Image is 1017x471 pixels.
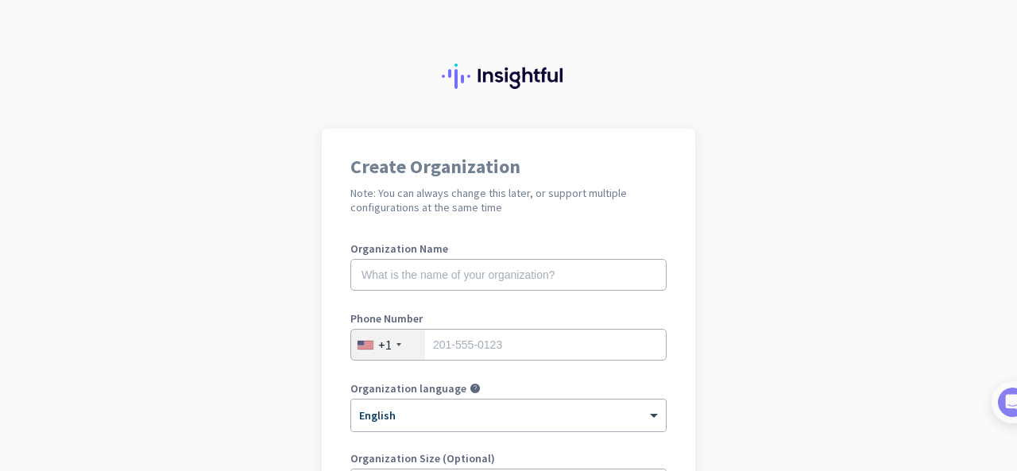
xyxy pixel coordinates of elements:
[442,64,575,89] img: Insightful
[350,453,667,464] label: Organization Size (Optional)
[350,329,667,361] input: 201-555-0123
[350,186,667,214] h2: Note: You can always change this later, or support multiple configurations at the same time
[470,383,481,394] i: help
[378,337,392,353] div: +1
[350,313,667,324] label: Phone Number
[350,259,667,291] input: What is the name of your organization?
[350,383,466,394] label: Organization language
[350,243,667,254] label: Organization Name
[350,157,667,176] h1: Create Organization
